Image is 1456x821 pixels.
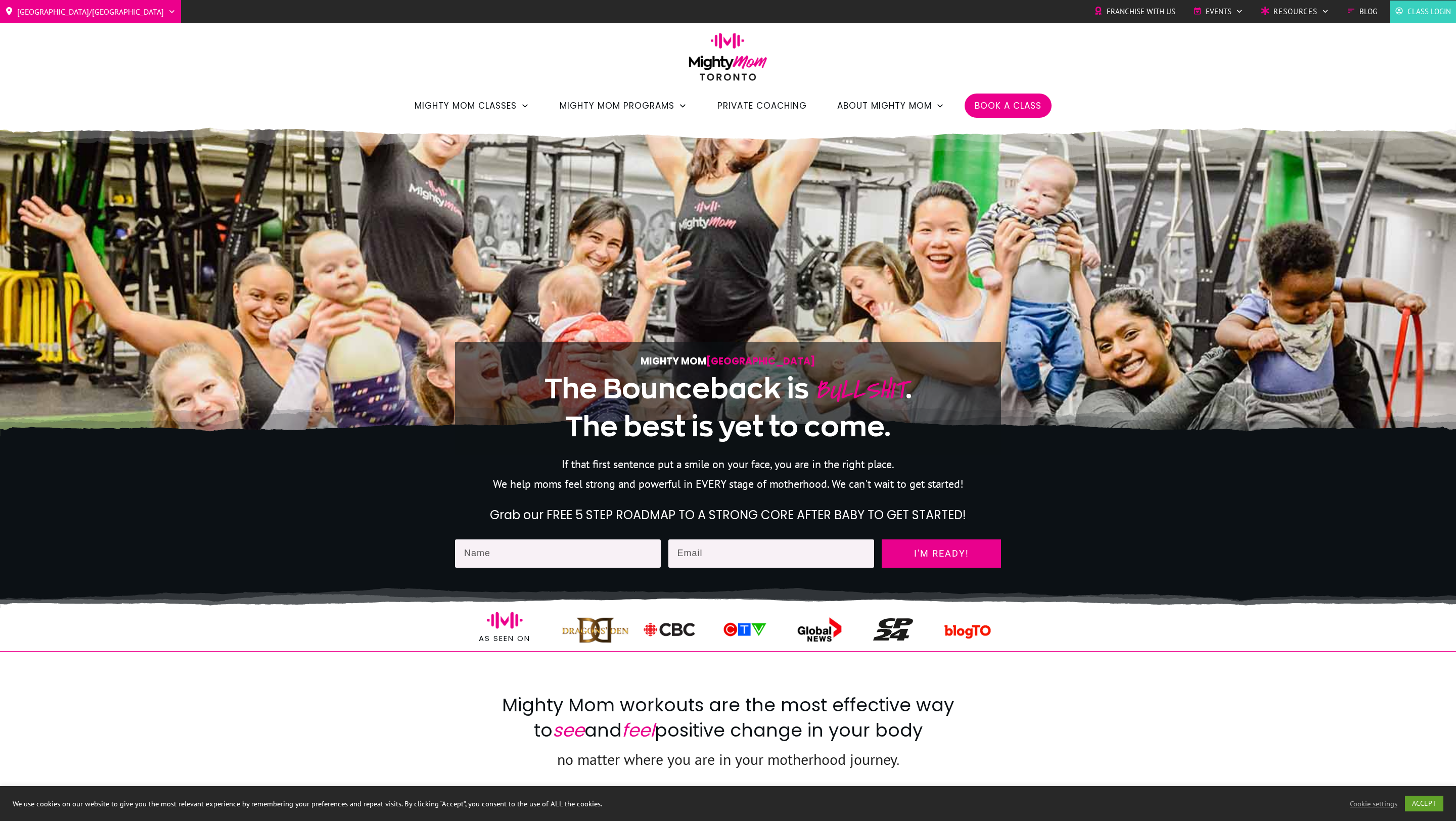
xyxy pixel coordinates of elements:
[642,620,698,638] img: mighty-mom-postpartum-fitness-jess-sennet-cbc
[668,539,875,568] input: Email
[1347,4,1377,19] a: Blog
[486,371,970,444] h1: .
[493,746,963,785] p: no matter where you are in your motherhood journey.
[456,632,554,645] p: As seen on
[1193,4,1243,19] a: Events
[837,97,944,114] a: About Mighty Mom
[716,620,772,638] img: ctv-logo-mighty-mom-news
[5,4,176,20] a: [GEOGRAPHIC_DATA]/[GEOGRAPHIC_DATA]
[706,354,815,368] span: [GEOGRAPHIC_DATA]
[1273,4,1317,19] span: Resources
[1107,4,1175,19] span: Franchise with Us
[565,411,891,441] span: The best is yet to come.
[13,799,1014,808] div: We use cookies on our website to give you the most relevant experience by remembering your prefer...
[942,606,993,658] img: blogto-kp2
[785,616,852,643] img: global-news-logo-mighty-mom-toronto-interview
[975,97,1041,114] a: Book a Class
[684,33,772,88] img: mightymom-logo-toronto
[873,618,913,641] img: CP24 Logo
[553,717,584,743] span: see
[1359,4,1377,19] span: Blog
[1350,799,1397,808] a: Cookie settings
[493,693,963,746] h2: Mighty Mom workouts are the most effective way to and positive change in your body
[560,97,674,114] span: Mighty Mom Programs
[1395,4,1451,19] a: Class Login
[837,97,932,114] span: About Mighty Mom
[1261,4,1329,19] a: Resources
[415,97,517,114] span: Mighty Mom Classes
[17,4,164,20] span: [GEOGRAPHIC_DATA]/[GEOGRAPHIC_DATA]
[486,353,970,370] p: Mighty Mom
[622,717,655,743] span: feel
[415,97,529,114] a: Mighty Mom Classes
[562,613,628,646] img: dragonsden
[560,97,687,114] a: Mighty Mom Programs
[1094,4,1175,19] a: Franchise with Us
[544,373,809,403] span: The Bounceback is
[1405,796,1443,811] a: ACCEPT
[717,97,807,114] a: Private Coaching
[891,549,992,559] span: I'm ready!
[814,371,905,409] span: BULLSHIT
[493,477,964,491] span: We help moms feel strong and powerful in EVERY stage of motherhood. We can't wait to get started!
[487,602,523,638] img: ico-mighty-mom
[562,457,894,471] span: If that first sentence put a smile on your face, you are in the right place.
[882,539,1001,568] a: I'm ready!
[456,507,1000,524] h2: Grab our FREE 5 STEP ROADMAP TO A STRONG CORE AFTER BABY TO GET STARTED!
[455,539,661,568] input: Name
[1407,4,1451,19] span: Class Login
[1206,4,1232,19] span: Events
